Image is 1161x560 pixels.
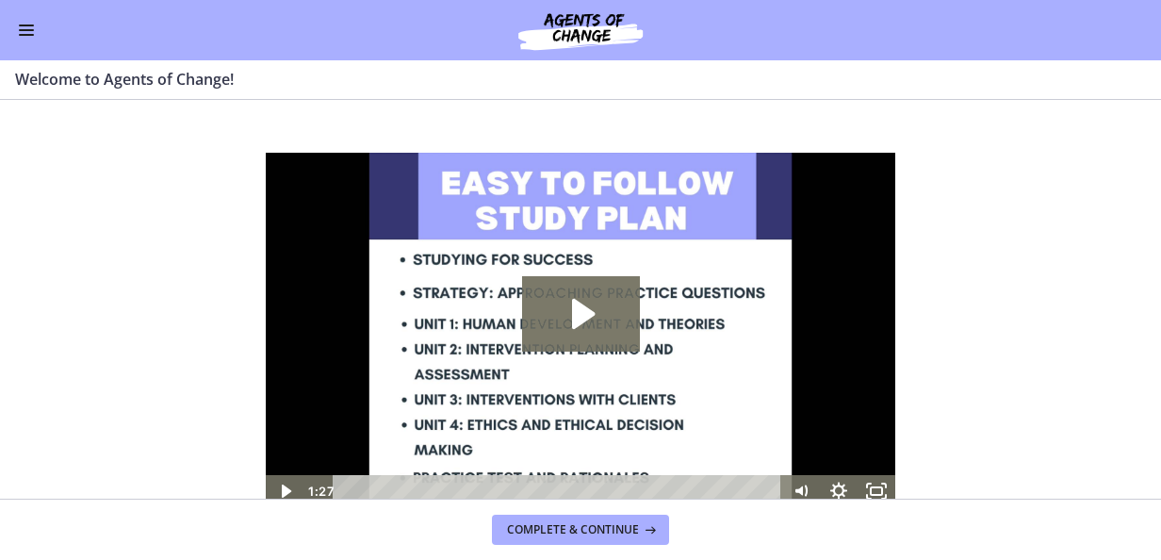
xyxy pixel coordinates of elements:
[467,8,694,53] img: Agents of Change
[15,68,1123,91] h3: Welcome to Agents of Change!
[554,322,592,354] button: Show settings menu
[15,19,38,41] button: Enable menu
[492,515,669,545] button: Complete & continue
[592,322,630,354] button: Fullscreen
[516,322,554,354] button: Mute
[507,522,639,537] span: Complete & continue
[81,322,507,354] div: Playbar
[256,124,374,199] button: Play Video: c1o6hcmjueu5qasqsu00.mp4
